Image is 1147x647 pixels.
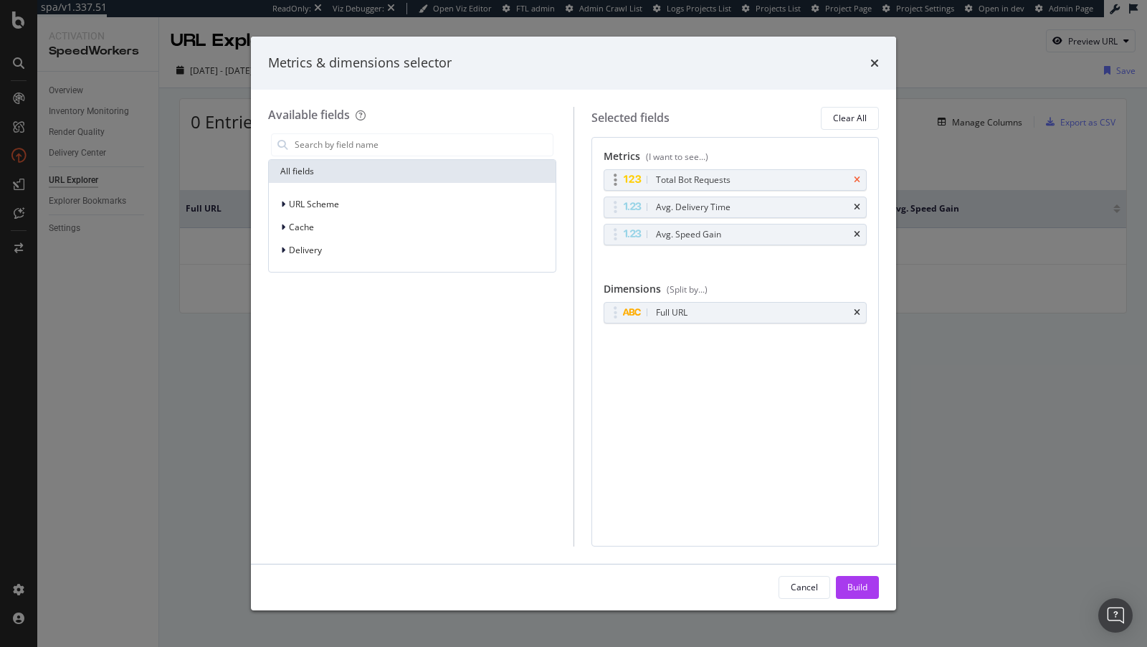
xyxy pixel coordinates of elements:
[870,54,879,72] div: times
[656,306,687,320] div: Full URL
[604,302,867,323] div: Full URLtimes
[854,176,860,184] div: times
[847,581,867,593] div: Build
[289,221,314,233] span: Cache
[821,107,879,130] button: Clear All
[251,37,896,610] div: modal
[656,227,721,242] div: Avg. Speed Gain
[591,110,670,126] div: Selected fields
[604,197,867,218] div: Avg. Delivery Timetimes
[646,151,708,163] div: (I want to see...)
[293,134,553,156] input: Search by field name
[656,173,730,187] div: Total Bot Requests
[854,308,860,317] div: times
[604,149,867,169] div: Metrics
[604,282,867,302] div: Dimensions
[836,576,879,599] button: Build
[791,581,818,593] div: Cancel
[604,169,867,191] div: Total Bot Requeststimes
[289,244,322,256] span: Delivery
[779,576,830,599] button: Cancel
[833,112,867,124] div: Clear All
[289,198,339,210] span: URL Scheme
[854,203,860,212] div: times
[269,160,556,183] div: All fields
[604,224,867,245] div: Avg. Speed Gaintimes
[667,283,708,296] div: (Split by...)
[268,107,350,123] div: Available fields
[268,54,452,72] div: Metrics & dimensions selector
[854,230,860,239] div: times
[656,200,730,214] div: Avg. Delivery Time
[1098,598,1133,633] div: Open Intercom Messenger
